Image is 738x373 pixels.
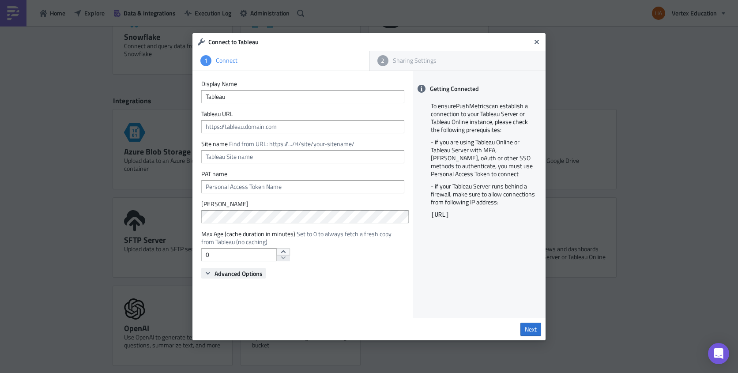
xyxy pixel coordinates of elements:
[530,35,543,49] button: Close
[215,269,263,278] span: Advanced Options
[200,55,211,66] div: 1
[520,323,541,336] a: Next
[201,80,404,88] label: Display Name
[413,80,546,98] div: Getting Connected
[201,120,404,133] input: https://tableau.domain.com
[201,248,277,261] input: Enter a number...
[211,57,361,64] div: Connect
[277,248,290,255] button: increment
[201,268,266,279] button: Advanced Options
[201,180,404,193] input: Personal Access Token Name
[201,230,404,246] label: Max Age (cache duration in minutes)
[201,200,404,208] label: [PERSON_NAME]
[431,102,537,134] p: To ensure PushMetrics can establish a connection to your Tableau Server or Tableau Online instanc...
[431,211,449,219] code: [URL]
[377,55,388,66] div: 2
[388,57,538,64] div: Sharing Settings
[229,139,354,148] span: Find from URL: https://.../#/site/your-sitename/
[431,138,537,178] p: - if you are using Tableau Online or Tableau Server with MFA, [PERSON_NAME], oAuth or other SSO m...
[525,325,537,333] span: Next
[208,38,531,46] h6: Connect to Tableau
[201,150,404,163] input: Tableau Site name
[201,140,404,148] label: Site name
[201,90,404,103] input: Give it a name
[201,229,392,246] span: Set to 0 to always fetch a fresh copy from Tableau (no caching)
[431,182,537,206] p: - if your Tableau Server runs behind a firewall, make sure to allow connections from following IP...
[429,228,539,307] iframe: How To Connect Tableau with PushMetrics
[201,110,404,118] label: Tableau URL
[708,343,729,364] div: Open Intercom Messenger
[277,255,290,262] button: decrement
[201,170,404,178] label: PAT name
